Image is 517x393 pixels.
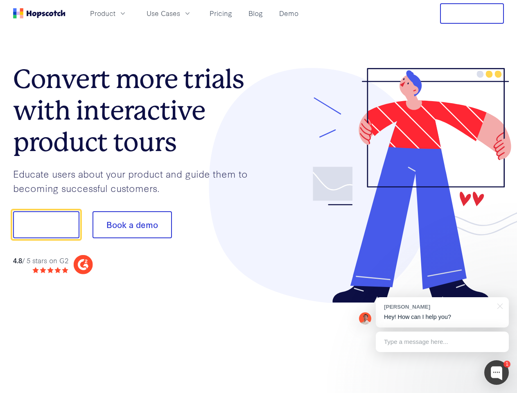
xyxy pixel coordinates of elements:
a: Blog [245,7,266,20]
span: Product [90,8,115,18]
button: Free Trial [440,3,504,24]
p: Educate users about your product and guide them to becoming successful customers. [13,167,259,195]
button: Use Cases [142,7,196,20]
span: Use Cases [147,8,180,18]
button: Show me! [13,211,79,238]
strong: 4.8 [13,255,22,265]
a: Home [13,8,65,18]
a: Demo [276,7,302,20]
img: Mark Spera [359,312,371,325]
div: Type a message here... [376,332,509,352]
p: Hey! How can I help you? [384,313,501,321]
button: Book a demo [93,211,172,238]
div: 1 [503,361,510,368]
button: Product [85,7,132,20]
h1: Convert more trials with interactive product tours [13,63,259,158]
a: Pricing [206,7,235,20]
div: [PERSON_NAME] [384,303,492,311]
div: / 5 stars on G2 [13,255,68,266]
